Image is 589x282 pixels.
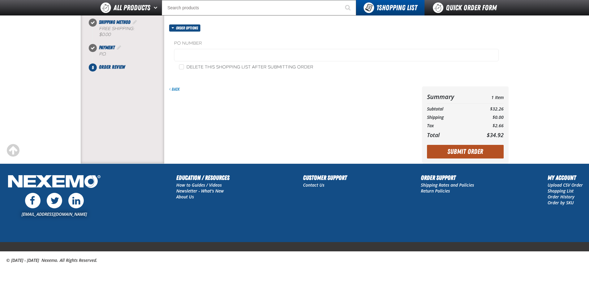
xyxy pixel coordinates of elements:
[99,32,111,37] strong: $0.00
[303,173,347,182] h2: Customer Support
[93,44,164,63] li: Payment. Step 4 of 5. Completed
[427,91,474,102] th: Summary
[99,64,125,70] span: Order Review
[427,113,474,122] th: Shipping
[474,122,503,130] td: $2.66
[176,188,224,194] a: Newsletter - What's New
[548,173,583,182] h2: My Account
[169,87,180,92] a: Back
[113,2,150,13] span: All Products
[548,194,574,200] a: Order History
[179,64,313,70] label: Delete this shopping list after submitting order
[93,63,164,71] li: Order Review. Step 5 of 5. Not Completed
[176,24,200,32] span: Order options
[376,3,417,12] span: Shopping List
[427,130,474,140] th: Total
[6,144,20,157] div: Scroll to the top
[474,113,503,122] td: $0.00
[474,105,503,113] td: $32.26
[89,63,97,72] span: 5
[179,64,184,69] input: Delete this shopping list after submitting order
[376,3,379,12] strong: 1
[132,19,138,25] a: Edit Shipping Method
[174,41,499,46] label: PO Number
[303,182,324,188] a: Contact Us
[474,91,503,102] td: 1 Item
[421,173,474,182] h2: Order Support
[427,145,504,158] button: Submit Order
[99,45,115,50] span: Payment
[548,188,574,194] a: Shopping List
[93,19,164,44] li: Shipping Method. Step 3 of 5. Completed
[421,182,474,188] a: Shipping Rates and Policies
[421,188,450,194] a: Return Policies
[22,211,87,217] a: [EMAIL_ADDRESS][DOMAIN_NAME]
[6,173,102,191] img: Nexemo Logo
[99,51,164,57] div: P.O.
[176,173,229,182] h2: Education / Resources
[176,194,194,200] a: About Us
[176,182,222,188] a: How to Guides / Videos
[548,200,574,206] a: Order by SKU
[99,26,164,38] div: Free Shipping:
[116,45,122,50] a: Edit Payment
[487,131,504,139] span: $34.92
[99,19,130,25] span: Shipping Method
[427,122,474,130] th: Tax
[169,24,201,32] button: Order options
[427,105,474,113] th: Subtotal
[548,182,583,188] a: Upload CSV Order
